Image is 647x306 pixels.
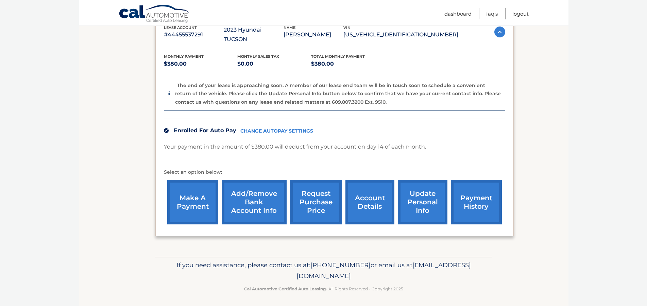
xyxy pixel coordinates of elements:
[244,286,326,291] strong: Cal Automotive Certified Auto Leasing
[164,142,426,152] p: Your payment in the amount of $380.00 will deduct from your account on day 14 of each month.
[175,82,501,105] p: The end of your lease is approaching soon. A member of our lease end team will be in touch soon t...
[284,30,343,39] p: [PERSON_NAME]
[284,25,295,30] span: name
[296,261,471,280] span: [EMAIL_ADDRESS][DOMAIN_NAME]
[345,180,394,224] a: account details
[164,54,204,59] span: Monthly Payment
[164,128,169,133] img: check.svg
[444,8,472,19] a: Dashboard
[160,285,488,292] p: - All Rights Reserved - Copyright 2025
[290,180,342,224] a: request purchase price
[311,54,365,59] span: Total Monthly Payment
[164,25,197,30] span: lease account
[174,127,236,134] span: Enrolled For Auto Pay
[343,25,351,30] span: vin
[222,180,287,224] a: Add/Remove bank account info
[310,261,371,269] span: [PHONE_NUMBER]
[119,4,190,24] a: Cal Automotive
[398,180,447,224] a: update personal info
[512,8,529,19] a: Logout
[486,8,498,19] a: FAQ's
[164,30,224,39] p: #44455537291
[240,128,313,134] a: CHANGE AUTOPAY SETTINGS
[164,59,238,69] p: $380.00
[451,180,502,224] a: payment history
[311,59,385,69] p: $380.00
[224,25,284,44] p: 2023 Hyundai TUCSON
[494,27,505,37] img: accordion-active.svg
[237,59,311,69] p: $0.00
[167,180,218,224] a: make a payment
[160,260,488,282] p: If you need assistance, please contact us at: or email us at
[237,54,279,59] span: Monthly sales Tax
[343,30,458,39] p: [US_VEHICLE_IDENTIFICATION_NUMBER]
[164,168,505,176] p: Select an option below:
